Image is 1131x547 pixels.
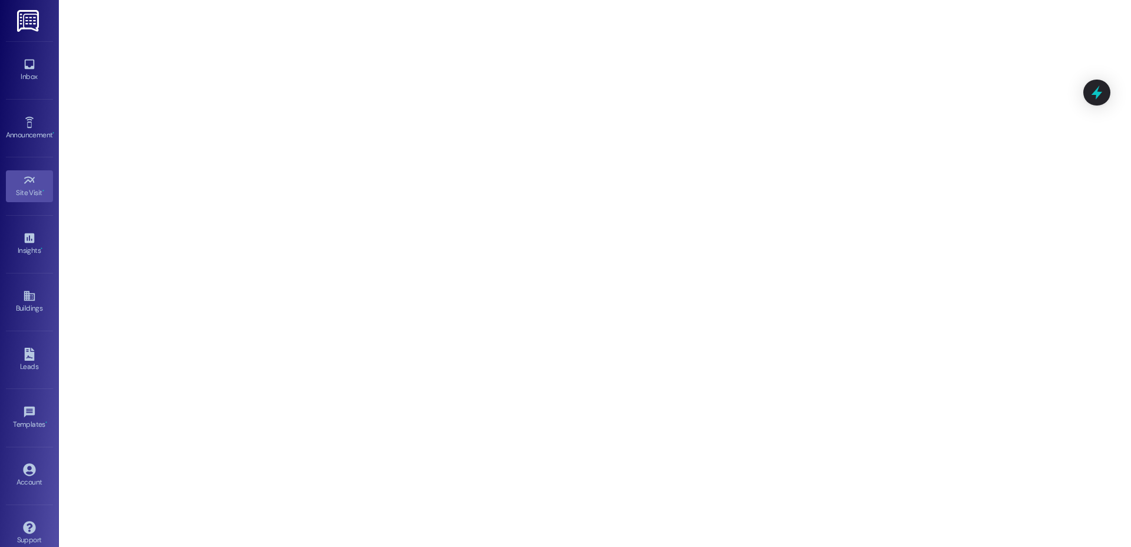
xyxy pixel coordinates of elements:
a: Buildings [6,286,53,318]
a: Insights • [6,228,53,260]
a: Account [6,460,53,492]
a: Templates • [6,402,53,434]
img: ResiDesk Logo [17,10,41,32]
span: • [41,245,42,253]
a: Leads [6,344,53,376]
a: Inbox [6,54,53,86]
span: • [42,187,44,195]
span: • [52,129,54,137]
a: Site Visit • [6,170,53,202]
span: • [45,419,47,427]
